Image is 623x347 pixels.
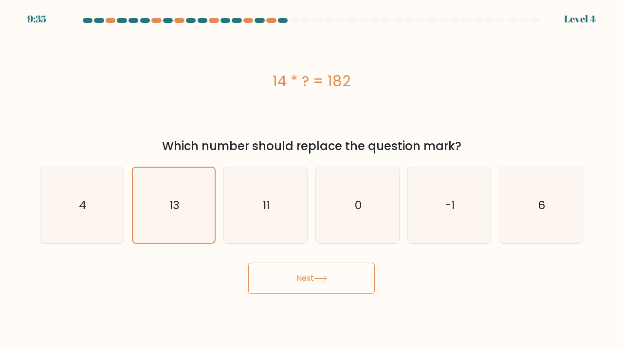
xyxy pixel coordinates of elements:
[248,263,375,294] button: Next
[79,197,86,213] text: 4
[538,197,546,213] text: 6
[169,197,180,213] text: 13
[46,137,577,155] div: Which number should replace the question mark?
[355,197,362,213] text: 0
[263,197,270,213] text: 11
[27,12,46,26] div: 9:35
[40,70,583,92] div: 14 * ? = 182
[564,12,596,26] div: Level 4
[445,197,455,213] text: -1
